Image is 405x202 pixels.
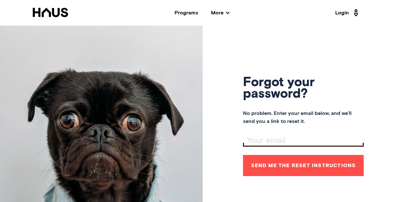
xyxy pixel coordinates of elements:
a: Login [335,8,360,18]
a: Programs [174,10,198,15]
button: Send me the reset instructions [243,155,364,176]
h1: Forgot your password? [243,77,364,100]
input: Your email [245,136,364,145]
span: More [211,10,229,15]
span: No problem. Enter your email below, and we’ll send you a link to reset it. [243,109,364,126]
